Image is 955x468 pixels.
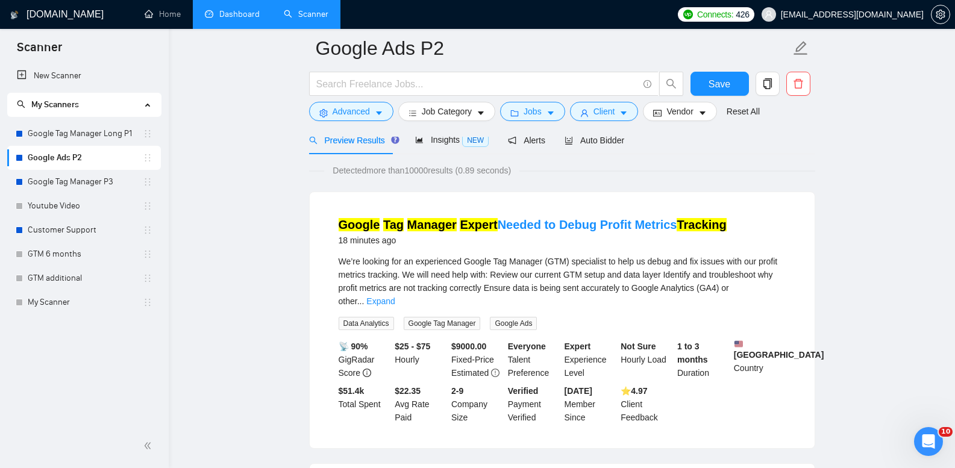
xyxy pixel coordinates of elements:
[10,5,19,25] img: logo
[593,105,615,118] span: Client
[562,340,619,379] div: Experience Level
[316,33,791,63] input: Scanner name...
[205,9,260,19] a: dashboardDashboard
[619,108,628,117] span: caret-down
[451,368,489,378] span: Estimated
[422,105,472,118] span: Job Category
[398,102,495,121] button: barsJob Categorycaret-down
[28,146,143,170] a: Google Ads P2
[565,136,573,145] span: robot
[460,218,497,231] mark: Expert
[565,386,592,396] b: [DATE]
[756,78,779,89] span: copy
[506,340,562,379] div: Talent Preference
[339,386,365,396] b: $ 51.4k
[392,384,449,424] div: Avg Rate Paid
[7,170,161,194] li: Google Tag Manager P3
[491,369,499,377] span: exclamation-circle
[390,134,401,145] div: Tooltip anchor
[939,427,953,437] span: 10
[787,78,810,89] span: delete
[28,266,143,290] a: GTM additional
[7,290,161,314] li: My Scanner
[508,386,539,396] b: Verified
[508,342,546,351] b: Everyone
[404,317,481,330] span: Google Tag Manager
[462,134,489,147] span: NEW
[143,225,152,235] span: holder
[697,8,733,21] span: Connects:
[143,440,155,452] span: double-left
[383,218,404,231] mark: Tag
[28,218,143,242] a: Customer Support
[339,317,394,330] span: Data Analytics
[690,72,749,96] button: Save
[698,108,707,117] span: caret-down
[143,273,152,283] span: holder
[506,384,562,424] div: Payment Verified
[666,105,693,118] span: Vendor
[363,369,371,377] span: info-circle
[562,384,619,424] div: Member Since
[621,342,656,351] b: Not Sure
[324,164,519,177] span: Detected more than 10000 results (0.89 seconds)
[339,255,786,308] div: We’re looking for an experienced Google Tag Manager (GTM) specialist to help us debug and fix iss...
[931,5,950,24] button: setting
[570,102,639,121] button: userClientcaret-down
[366,296,395,306] a: Expand
[659,72,683,96] button: search
[339,342,368,351] b: 📡 90%
[17,99,79,110] span: My Scanners
[7,218,161,242] li: Customer Support
[490,317,537,330] span: Google Ads
[731,340,788,379] div: Country
[546,108,555,117] span: caret-down
[734,340,743,348] img: 🇺🇸
[508,136,545,145] span: Alerts
[931,10,950,19] a: setting
[409,108,417,117] span: bars
[395,342,430,351] b: $25 - $75
[677,342,708,364] b: 1 to 3 months
[756,72,780,96] button: copy
[7,122,161,146] li: Google Tag Manager Long P1
[677,218,726,231] mark: Tracking
[510,108,519,117] span: folder
[143,177,152,187] span: holder
[727,105,760,118] a: Reset All
[309,136,318,145] span: search
[793,40,809,56] span: edit
[449,340,506,379] div: Fixed-Price
[339,218,380,231] mark: Google
[415,135,489,145] span: Insights
[415,136,424,144] span: area-chart
[580,108,589,117] span: user
[932,10,950,19] span: setting
[407,218,457,231] mark: Manager
[618,384,675,424] div: Client Feedback
[7,146,161,170] li: Google Ads P2
[28,194,143,218] a: Youtube Video
[643,102,716,121] button: idcardVendorcaret-down
[451,386,463,396] b: 2-9
[395,386,421,396] b: $22.35
[316,76,638,92] input: Search Freelance Jobs...
[284,9,328,19] a: searchScanner
[143,298,152,307] span: holder
[653,108,662,117] span: idcard
[565,342,591,351] b: Expert
[143,249,152,259] span: holder
[683,10,693,19] img: upwork-logo.png
[565,136,624,145] span: Auto Bidder
[675,340,731,379] div: Duration
[143,201,152,211] span: holder
[660,78,683,89] span: search
[7,64,161,88] li: New Scanner
[28,122,143,146] a: Google Tag Manager Long P1
[477,108,485,117] span: caret-down
[339,233,727,248] div: 18 minutes ago
[31,99,79,110] span: My Scanners
[357,296,365,306] span: ...
[618,340,675,379] div: Hourly Load
[765,10,773,19] span: user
